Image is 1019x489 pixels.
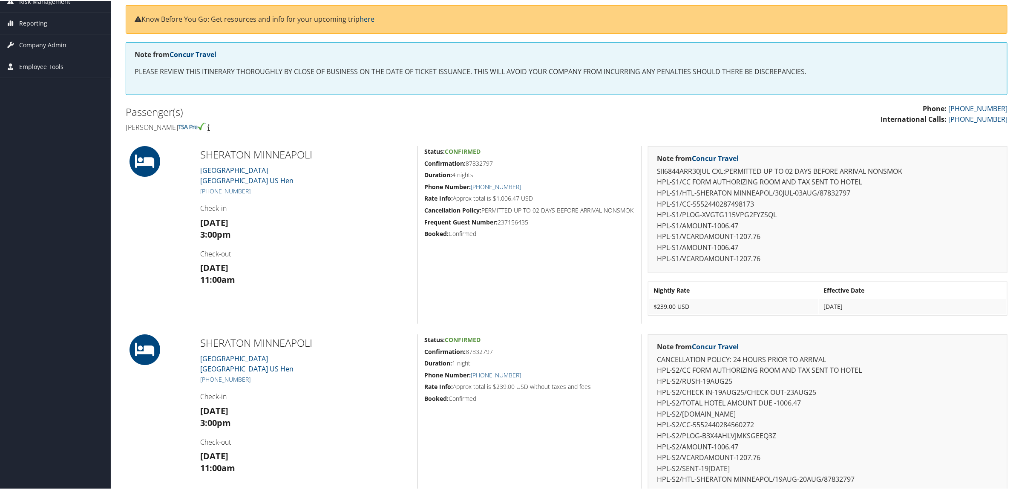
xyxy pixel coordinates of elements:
strong: Cancellation Policy: [424,205,481,213]
td: [DATE] [819,298,1006,314]
strong: 11:00am [200,461,235,473]
strong: Booked: [424,394,449,402]
strong: Confirmation: [424,158,466,167]
span: Reporting [19,12,47,33]
a: [PHONE_NUMBER] [200,186,250,194]
strong: Note from [135,49,216,58]
a: here [360,14,374,23]
h5: PERMITTED UP TO 02 DAYS BEFORE ARRIVAL NONSMOK [424,205,635,214]
td: $239.00 USD [649,298,818,314]
span: Employee Tools [19,55,63,77]
th: Nightly Rate [649,282,818,297]
a: Concur Travel [170,49,216,58]
strong: 3:00pm [200,228,231,239]
h4: [PERSON_NAME] [126,122,560,131]
h5: 4 nights [424,170,635,178]
strong: [DATE] [200,449,228,461]
h5: 1 night [424,358,635,367]
a: Concur Travel [692,341,739,351]
a: [PHONE_NUMBER] [948,103,1007,112]
p: SII6844ARR30JUL CXL:PERMITTED UP TO 02 DAYS BEFORE ARRIVAL NONSMOK HPL-S1/CC FORM AUTHORIZING ROO... [657,165,999,263]
h5: Confirmed [424,229,635,237]
h4: Check-in [200,391,411,400]
span: Confirmed [445,335,481,343]
h5: Confirmed [424,394,635,402]
img: tsa-precheck.png [178,122,206,129]
strong: 11:00am [200,273,235,285]
th: Effective Date [819,282,1006,297]
strong: Status: [424,147,445,155]
p: Know Before You Go: Get resources and info for your upcoming trip [135,13,999,24]
strong: Rate Info: [424,382,453,390]
a: [PHONE_NUMBER] [948,114,1007,123]
h2: SHERATON MINNEAPOLI [200,335,411,349]
strong: [DATE] [200,216,228,227]
strong: Phone: [923,103,947,112]
h5: Approx total is $1,006.47 USD [424,193,635,202]
strong: Status: [424,335,445,343]
h4: Check-out [200,437,411,446]
h2: SHERATON MINNEAPOLI [200,147,411,161]
strong: 3:00pm [200,416,231,428]
h4: Check-in [200,203,411,212]
strong: Rate Info: [424,193,453,201]
strong: Duration: [424,170,452,178]
strong: [DATE] [200,404,228,416]
h2: Passenger(s) [126,104,560,118]
p: PLEASE REVIEW THIS ITINERARY THOROUGHLY BY CLOSE OF BUSINESS ON THE DATE OF TICKET ISSUANCE. THIS... [135,66,999,77]
a: Concur Travel [692,153,739,162]
h5: 87832797 [424,347,635,355]
strong: Phone Number: [424,370,471,378]
p: CANCELLATION POLICY: 24 HOURS PRIOR TO ARRIVAL HPL-S2/CC FORM AUTHORIZING ROOM AND TAX SENT TO HO... [657,354,999,484]
strong: [DATE] [200,261,228,273]
strong: Frequent Guest Number: [424,217,498,225]
h4: Check-out [200,248,411,258]
span: Company Admin [19,34,66,55]
strong: Phone Number: [424,182,471,190]
span: Confirmed [445,147,481,155]
strong: Confirmation: [424,347,466,355]
a: [PHONE_NUMBER] [471,370,521,378]
strong: Note from [657,153,739,162]
strong: Note from [657,341,739,351]
strong: Booked: [424,229,449,237]
a: [PHONE_NUMBER] [471,182,521,190]
h5: 87832797 [424,158,635,167]
strong: International Calls: [881,114,947,123]
a: [PHONE_NUMBER] [200,374,250,383]
h5: Approx total is $239.00 USD without taxes and fees [424,382,635,390]
a: [GEOGRAPHIC_DATA][GEOGRAPHIC_DATA] US Hen [200,353,294,373]
a: [GEOGRAPHIC_DATA][GEOGRAPHIC_DATA] US Hen [200,165,294,184]
strong: Duration: [424,358,452,366]
h5: 237156435 [424,217,635,226]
